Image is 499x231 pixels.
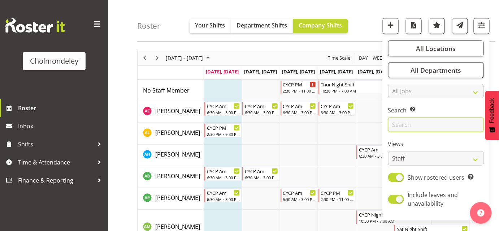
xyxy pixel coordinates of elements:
[242,102,279,116] div: Abigail Chessum"s event - CYCP Am Begin From Tuesday, September 2, 2025 at 6:30:00 AM GMT+12:00 E...
[152,54,162,63] button: Next
[207,124,240,131] div: CYCP PM
[151,50,163,65] div: Next
[356,145,394,159] div: Alexzarn Harmer"s event - CYCP Am Begin From Friday, September 5, 2025 at 6:30:00 AM GMT+12:00 En...
[207,102,240,110] div: CYCP Am
[18,139,94,150] span: Shifts
[18,157,94,168] span: Time & Attendance
[283,88,316,94] div: 2:30 PM - 11:00 PM
[18,121,105,132] span: Inbox
[383,18,399,34] button: Add a new shift
[281,80,318,94] div: No Staff Member"s event - CYCP PM Begin From Wednesday, September 3, 2025 at 2:30:00 PM GMT+12:00...
[283,102,316,110] div: CYCP Am
[137,22,160,30] h4: Roster
[138,166,204,188] td: Ally Brown resource
[207,189,240,196] div: CYCP Am
[283,110,316,115] div: 6:30 AM - 3:00 PM
[5,18,65,33] img: Rosterit website logo
[359,211,430,218] div: CYCP Night 3
[207,110,240,115] div: 6:30 AM - 3:00 PM
[356,210,432,224] div: Andrea McMurray"s event - CYCP Night 3 Begin From Friday, September 5, 2025 at 10:30:00 PM GMT+12...
[320,68,353,75] span: [DATE], [DATE]
[138,188,204,210] td: Amelie Paroll resource
[207,175,240,180] div: 6:30 AM - 3:00 PM
[245,167,278,175] div: CYCP Am
[299,21,342,29] span: Company Shifts
[474,18,490,34] button: Filter Shifts
[388,106,484,115] label: Search
[416,44,456,53] span: All Locations
[358,54,369,63] button: Timeline Day
[282,68,315,75] span: [DATE], [DATE]
[318,102,356,116] div: Abigail Chessum"s event - CYCP Am Begin From Thursday, September 4, 2025 at 6:30:00 AM GMT+12:00 ...
[485,91,499,140] button: Feedback - Show survey
[155,222,200,231] a: [PERSON_NAME]
[245,102,278,110] div: CYCP Am
[140,54,150,63] button: Previous
[30,56,78,67] div: Cholmondeley
[155,193,200,202] a: [PERSON_NAME]
[155,150,200,158] span: [PERSON_NAME]
[359,218,430,224] div: 10:30 PM - 7:00 AM
[411,66,461,74] span: All Departments
[138,101,204,123] td: Abigail Chessum resource
[388,40,484,56] button: All Locations
[155,150,200,159] a: [PERSON_NAME]
[358,68,391,75] span: [DATE], [DATE]
[283,196,316,202] div: 6:30 AM - 3:00 PM
[429,18,445,34] button: Highlight an important date within the roster.
[195,21,225,29] span: Your Shifts
[245,110,278,115] div: 6:30 AM - 3:00 PM
[143,86,190,94] span: No Staff Member
[327,54,352,63] button: Time Scale
[138,123,204,145] td: Alexandra Landolt resource
[321,81,392,88] div: Thur Night Shift
[318,189,356,202] div: Amelie Paroll"s event - CYCP PM Begin From Thursday, September 4, 2025 at 2:30:00 PM GMT+12:00 En...
[406,18,422,34] button: Download a PDF of the roster according to the set date range.
[293,19,348,33] button: Company Shifts
[372,54,386,63] span: Week
[283,189,316,196] div: CYCP Am
[408,174,465,181] span: Show rostered users
[245,175,278,180] div: 6:30 AM - 3:00 PM
[388,62,484,78] button: All Departments
[477,209,485,217] img: help-xxl-2.png
[207,167,240,175] div: CYCP Am
[359,146,392,153] div: CYCP Am
[489,98,495,123] span: Feedback
[138,145,204,166] td: Alexzarn Harmer resource
[155,194,200,202] span: [PERSON_NAME]
[321,110,354,115] div: 6:30 AM - 3:00 PM
[283,81,316,88] div: CYCP PM
[204,189,242,202] div: Amelie Paroll"s event - CYCP Am Begin From Monday, September 1, 2025 at 6:30:00 AM GMT+12:00 Ends...
[204,124,242,137] div: Alexandra Landolt"s event - CYCP PM Begin From Monday, September 1, 2025 at 2:30:00 PM GMT+12:00 ...
[165,54,204,63] span: [DATE] - [DATE]
[18,103,105,114] span: Roster
[321,102,354,110] div: CYCP Am
[190,19,231,33] button: Your Shifts
[139,50,151,65] div: Previous
[237,21,287,29] span: Department Shifts
[204,167,242,181] div: Ally Brown"s event - CYCP Am Begin From Monday, September 1, 2025 at 6:30:00 AM GMT+12:00 Ends At...
[165,54,213,63] button: September 01 - 07, 2025
[207,196,240,202] div: 6:30 AM - 3:00 PM
[408,191,458,208] span: Include leaves and unavailability
[18,175,94,186] span: Finance & Reporting
[318,80,394,94] div: No Staff Member"s event - Thur Night Shift Begin From Thursday, September 4, 2025 at 10:30:00 PM ...
[372,54,386,63] button: Timeline Week
[204,102,242,116] div: Abigail Chessum"s event - CYCP Am Begin From Monday, September 1, 2025 at 6:30:00 AM GMT+12:00 En...
[155,129,200,137] span: [PERSON_NAME]
[321,88,392,94] div: 10:30 PM - 7:00 AM
[138,80,204,101] td: No Staff Member resource
[358,54,368,63] span: Day
[281,189,318,202] div: Amelie Paroll"s event - CYCP Am Begin From Wednesday, September 3, 2025 at 6:30:00 AM GMT+12:00 E...
[388,140,484,148] label: Views
[242,167,279,181] div: Ally Brown"s event - CYCP Am Begin From Tuesday, September 2, 2025 at 6:30:00 AM GMT+12:00 Ends A...
[143,86,190,95] a: No Staff Member
[155,172,200,180] a: [PERSON_NAME]
[206,68,239,75] span: [DATE], [DATE]
[452,18,468,34] button: Send a list of all shifts for the selected filtered period to all rostered employees.
[155,107,200,115] a: [PERSON_NAME]
[327,54,351,63] span: Time Scale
